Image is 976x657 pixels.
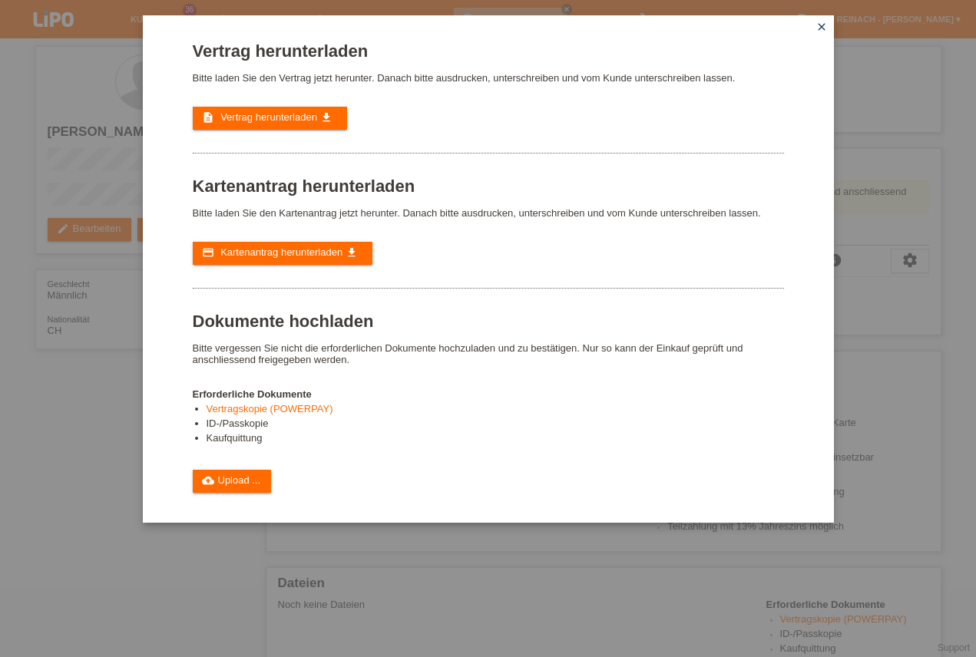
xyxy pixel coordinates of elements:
span: Vertrag herunterladen [220,111,317,123]
a: cloud_uploadUpload ... [193,470,272,493]
a: Vertragskopie (POWERPAY) [207,403,333,414]
h1: Kartenantrag herunterladen [193,177,784,196]
i: description [202,111,214,124]
a: credit_card Kartenantrag herunterladen get_app [193,242,372,265]
a: description Vertrag herunterladen get_app [193,107,347,130]
li: ID-/Passkopie [207,418,784,432]
i: cloud_upload [202,474,214,487]
i: get_app [346,246,358,259]
p: Bitte laden Sie den Vertrag jetzt herunter. Danach bitte ausdrucken, unterschreiben und vom Kunde... [193,72,784,84]
h1: Dokumente hochladen [193,312,784,331]
a: close [812,19,832,37]
i: close [816,21,828,33]
h1: Vertrag herunterladen [193,41,784,61]
h4: Erforderliche Dokumente [193,388,784,400]
li: Kaufquittung [207,432,784,447]
p: Bitte laden Sie den Kartenantrag jetzt herunter. Danach bitte ausdrucken, unterschreiben und vom ... [193,207,784,219]
i: credit_card [202,246,214,259]
span: Kartenantrag herunterladen [220,246,342,258]
i: get_app [320,111,333,124]
p: Bitte vergessen Sie nicht die erforderlichen Dokumente hochzuladen und zu bestätigen. Nur so kann... [193,342,784,365]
